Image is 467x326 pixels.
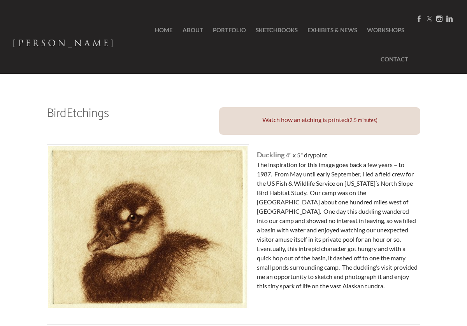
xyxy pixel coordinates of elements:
[179,16,207,45] a: About
[257,150,284,159] font: Duckling
[252,16,302,45] a: SketchBooks
[262,116,348,123] font: Watch how an etching is printed
[257,161,418,289] font: The inspiration for this image goes back a few years – to 1987. From May until early September, I...
[363,16,408,45] a: Workshops
[304,16,361,45] a: Exhibits & News
[446,15,453,23] a: Linkedin
[257,140,420,291] div: 4" x 5" drypoint
[348,117,377,123] font: (2.5 minutes)
[54,103,67,124] font: ird
[262,116,377,123] a: Watch how an etching is printed(2.5 minutes)
[47,103,54,124] font: B
[377,45,408,74] a: Contact
[143,16,177,45] a: Home
[436,15,442,23] a: Instagram
[416,15,422,23] a: Facebook
[426,15,432,23] a: Twitter
[67,103,73,124] font: E
[12,36,116,53] a: [PERSON_NAME]
[47,144,249,310] img: Duckling
[262,116,377,123] font: ​​
[73,103,109,124] font: tchings
[209,16,250,45] a: Portfolio
[12,37,116,50] span: [PERSON_NAME]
